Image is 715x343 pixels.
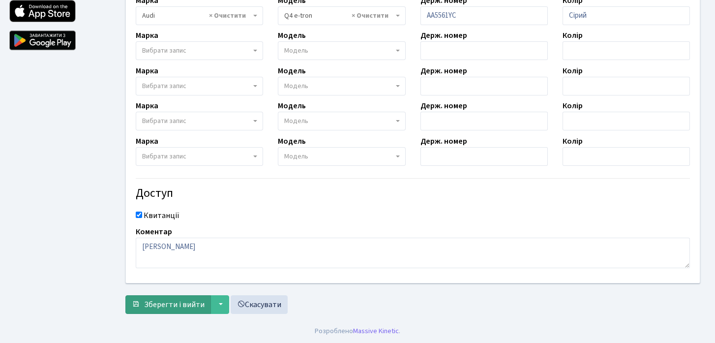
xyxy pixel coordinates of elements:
[136,100,158,112] label: Марка
[136,238,690,268] textarea: [PERSON_NAME]
[231,295,288,314] a: Скасувати
[142,11,251,21] span: Audi
[284,116,308,126] span: Модель
[278,30,306,41] label: Модель
[278,6,405,25] span: Q4 e-tron
[315,326,400,337] div: Розроблено .
[136,6,263,25] span: Audi
[563,100,583,112] label: Колір
[278,100,306,112] label: Модель
[142,46,186,56] span: Вибрати запис
[136,30,158,41] label: Марка
[284,46,308,56] span: Модель
[142,116,186,126] span: Вибрати запис
[144,299,205,310] span: Зберегти і вийти
[420,30,467,41] label: Держ. номер
[563,30,583,41] label: Колір
[125,295,211,314] button: Зберегти і вийти
[278,135,306,147] label: Модель
[353,326,399,336] a: Massive Kinetic
[284,81,308,91] span: Модель
[136,187,690,201] h4: Доступ
[563,135,583,147] label: Колір
[420,65,467,77] label: Держ. номер
[563,65,583,77] label: Колір
[142,152,186,161] span: Вибрати запис
[352,11,388,21] span: Видалити всі елементи
[136,226,172,238] label: Коментар
[136,65,158,77] label: Марка
[420,100,467,112] label: Держ. номер
[284,152,308,161] span: Модель
[142,81,186,91] span: Вибрати запис
[136,135,158,147] label: Марка
[278,65,306,77] label: Модель
[144,210,179,221] label: Квитанції
[209,11,246,21] span: Видалити всі елементи
[284,11,393,21] span: Q4 e-tron
[420,135,467,147] label: Держ. номер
